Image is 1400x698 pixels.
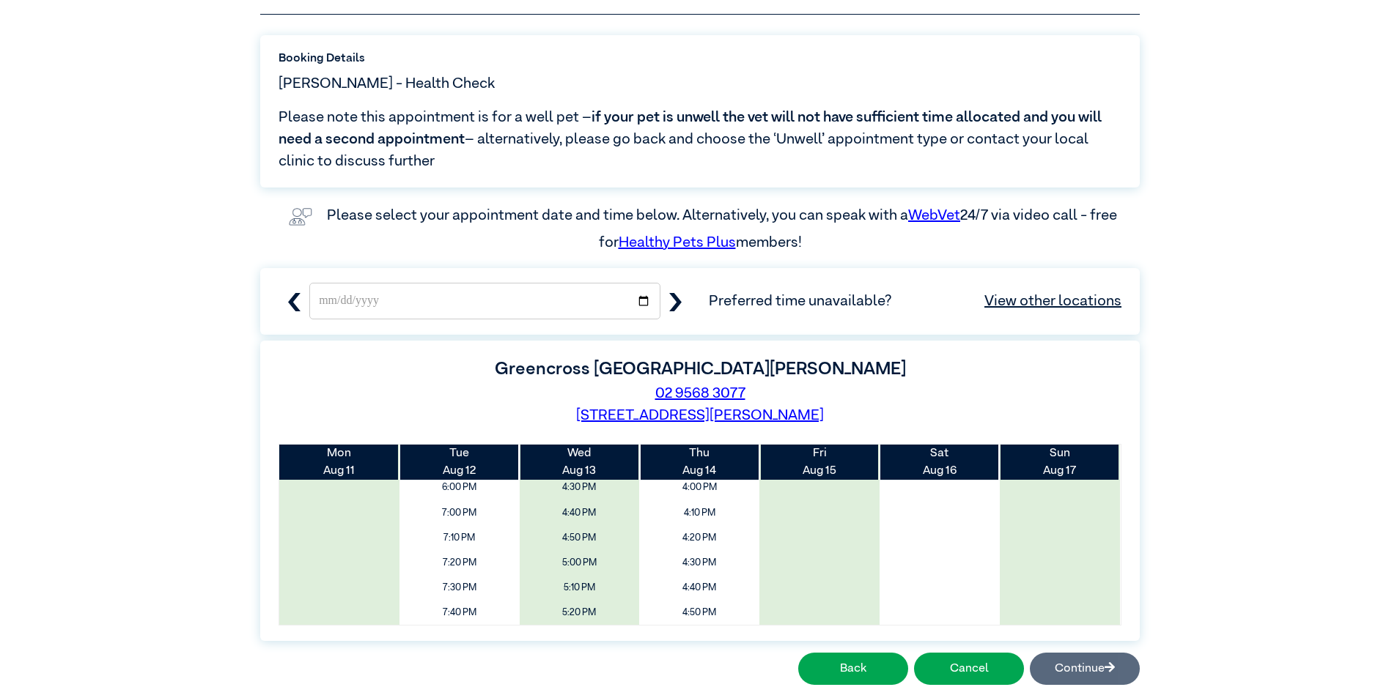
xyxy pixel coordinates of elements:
[405,602,515,623] span: 7:40 PM
[525,477,635,498] span: 4:30 PM
[709,290,1121,312] span: Preferred time unavailable?
[798,653,908,685] button: Back
[279,73,495,94] span: [PERSON_NAME] - Health Check
[908,208,960,223] a: WebVet
[880,445,1000,480] th: Aug 16
[405,577,515,598] span: 7:30 PM
[914,653,1024,685] button: Cancel
[399,445,520,480] th: Aug 12
[644,527,754,549] span: 4:20 PM
[405,502,515,524] span: 7:00 PM
[644,502,754,524] span: 4:10 PM
[279,445,399,480] th: Aug 11
[639,445,759,480] th: Aug 14
[759,445,880,480] th: Aug 15
[279,106,1121,172] span: Please note this appointment is for a well pet – – alternatively, please go back and choose the ‘...
[525,552,635,573] span: 5:00 PM
[525,577,635,598] span: 5:10 PM
[279,110,1102,146] span: if your pet is unwell the vet will not have sufficient time allocated and you will need a second ...
[327,208,1120,249] label: Please select your appointment date and time below. Alternatively, you can speak with a 24/7 via ...
[655,386,745,401] a: 02 9568 3077
[525,527,635,549] span: 4:50 PM
[1000,445,1120,480] th: Aug 17
[283,202,318,231] img: vet
[525,602,635,623] span: 5:20 PM
[405,477,515,498] span: 6:00 PM
[644,477,754,498] span: 4:00 PM
[525,502,635,524] span: 4:40 PM
[279,50,1121,67] label: Booking Details
[984,290,1121,312] a: View other locations
[405,552,515,573] span: 7:20 PM
[644,577,754,598] span: 4:40 PM
[520,445,640,480] th: Aug 13
[644,552,754,573] span: 4:30 PM
[495,360,906,378] label: Greencross [GEOGRAPHIC_DATA][PERSON_NAME]
[644,602,754,623] span: 4:50 PM
[576,408,824,423] a: [STREET_ADDRESS][PERSON_NAME]
[405,527,515,549] span: 7:10 PM
[619,235,736,250] a: Healthy Pets Plus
